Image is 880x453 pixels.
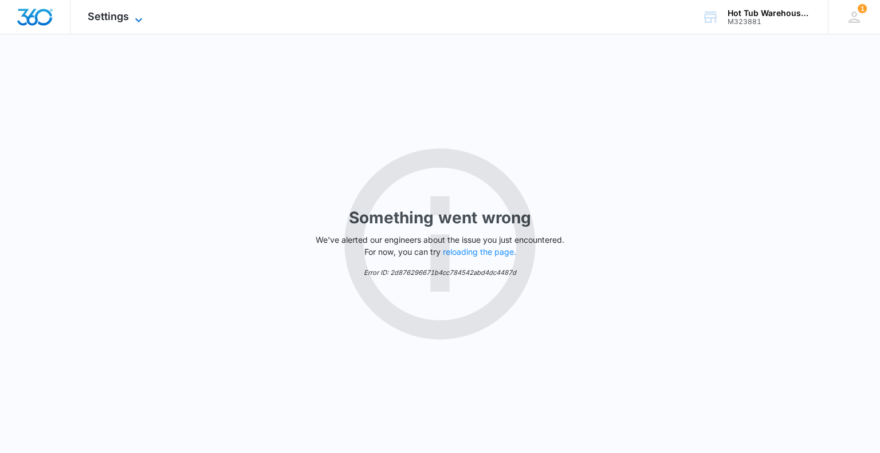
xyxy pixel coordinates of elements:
[728,9,811,18] div: account name
[311,234,569,258] p: We've alerted our engineers about the issue you just encountered. For now, you can try
[858,4,867,13] div: notifications count
[364,269,516,277] em: Error ID: 2d876296671b4cc784542abd4dc4487d
[858,4,867,13] span: 1
[443,247,516,257] button: reloading the page.
[88,10,129,22] span: Settings
[349,206,531,230] h1: Something went wrong
[728,18,811,26] div: account id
